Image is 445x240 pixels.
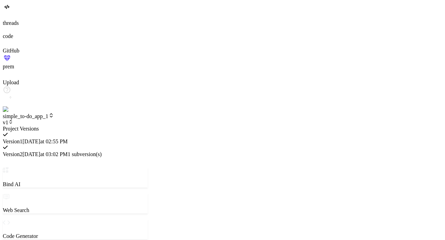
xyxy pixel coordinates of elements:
label: code [3,33,13,39]
label: threads [3,20,19,26]
span: Version 1 [3,138,22,144]
p: Bind AI [3,181,148,188]
span: [DATE] at 03:02 PM [22,151,68,157]
label: GitHub [3,48,19,54]
span: 1 subversion(s) [68,151,102,157]
span: simple_to-do_app_1 [3,113,54,119]
label: Upload [3,79,19,85]
div: Project Versions [3,126,148,132]
img: settings [3,106,25,113]
label: prem [3,64,14,69]
p: Code Generator [3,233,148,239]
span: [DATE] at 02:55 PM [22,138,68,144]
p: Web Search [3,207,148,213]
span: v1 [3,119,13,125]
span: Version 2 [3,151,22,157]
